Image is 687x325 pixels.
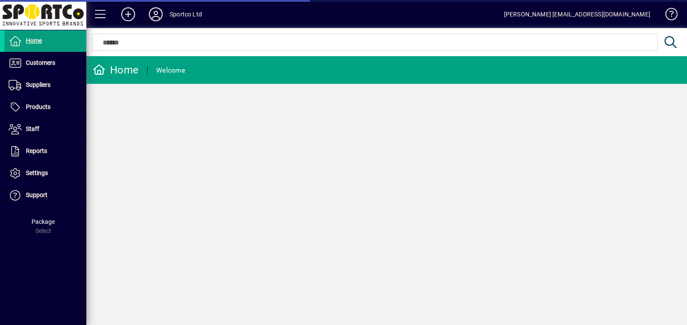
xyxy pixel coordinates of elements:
button: Profile [142,6,170,22]
div: Sportco Ltd [170,7,202,21]
a: Settings [4,162,86,184]
a: Customers [4,52,86,74]
span: Package [32,218,55,225]
div: [PERSON_NAME] [EMAIL_ADDRESS][DOMAIN_NAME] [504,7,650,21]
span: Reports [26,147,47,154]
a: Knowledge Base [659,2,676,30]
span: Staff [26,125,39,132]
div: Welcome [156,64,185,77]
a: Products [4,96,86,118]
a: Suppliers [4,74,86,96]
a: Staff [4,118,86,140]
span: Support [26,191,47,198]
span: Settings [26,169,48,176]
span: Customers [26,59,55,66]
span: Products [26,103,50,110]
a: Support [4,185,86,206]
span: Home [26,37,42,44]
a: Reports [4,140,86,162]
button: Add [114,6,142,22]
span: Suppliers [26,81,50,88]
div: Home [93,63,139,77]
